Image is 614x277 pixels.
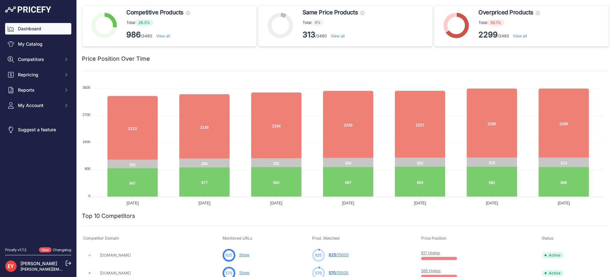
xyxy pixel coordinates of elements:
tspan: [DATE] [414,201,426,205]
a: Show [239,270,249,275]
a: 565 Higher [421,268,441,273]
tspan: [DATE] [270,201,282,205]
span: 570 [329,270,336,275]
tspan: 1800 [83,140,90,144]
p: /3480 [303,30,364,40]
span: 66.1% [487,19,504,26]
span: Price Position [421,236,446,241]
tspan: 0 [88,194,90,198]
strong: 986 [126,30,141,39]
span: Reports [18,87,60,93]
button: Repricing [5,69,71,81]
span: Overpriced Products [478,8,533,17]
tspan: [DATE] [342,201,354,205]
span: My Account [18,102,60,109]
tspan: [DATE] [127,201,139,205]
p: Total [303,19,364,26]
span: 570 [225,270,232,276]
button: Reports [5,84,71,96]
p: /3480 [478,30,539,40]
span: Same Price Products [303,8,358,17]
span: Active [542,270,564,276]
a: View all [331,34,345,38]
a: [PERSON_NAME] [20,261,57,266]
a: My Catalog [5,38,71,50]
span: 28.3% [135,19,153,26]
span: Competitor Domain [83,236,119,241]
span: Active [542,252,564,258]
span: Competitive Products [126,8,184,17]
h2: Price Position Over Time [82,54,150,63]
nav: Sidebar [5,23,71,240]
span: Repricing [18,72,60,78]
span: Competitors [18,56,60,63]
a: 570/15005 [329,270,348,275]
p: Total [126,19,190,26]
span: 625 [225,252,232,258]
span: 570 [315,270,322,276]
div: Pricefy v1.7.2 [5,247,27,253]
tspan: [DATE] [486,201,498,205]
strong: 2299 [478,30,498,39]
tspan: [DATE] [558,201,570,205]
a: [PERSON_NAME][EMAIL_ADDRESS][PERSON_NAME][DOMAIN_NAME] [20,267,151,272]
a: View all [156,34,170,38]
a: Show [239,252,249,257]
span: 625 [329,252,336,257]
tspan: [DATE] [198,201,210,205]
tspan: 2700 [83,113,90,117]
span: Status [542,236,554,241]
tspan: 3600 [83,86,90,89]
a: Dashboard [5,23,71,35]
span: 9% [311,19,324,26]
a: 625/15005 [329,252,349,257]
span: Monitored URLs [223,236,252,241]
a: [DOMAIN_NAME] [100,253,131,258]
a: View all [513,34,527,38]
tspan: 900 [84,167,90,171]
p: Total [478,19,539,26]
a: 617 Higher [421,250,440,255]
button: My Account [5,100,71,111]
h2: Top 10 Competitors [82,212,135,220]
span: 625 [315,252,322,258]
a: Changelog [53,248,71,252]
strong: 313 [303,30,315,39]
span: New [39,247,51,253]
button: Competitors [5,54,71,65]
a: Suggest a feature [5,124,71,135]
p: /3480 [126,30,190,40]
img: Pricefy Logo [5,6,51,13]
a: [DOMAIN_NAME] [100,271,131,275]
span: Prod. Matched [312,236,340,241]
